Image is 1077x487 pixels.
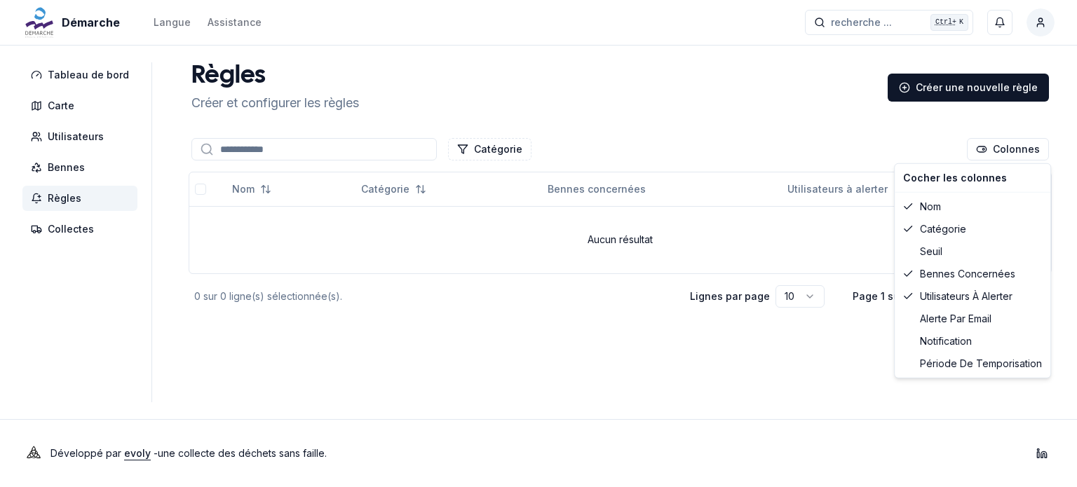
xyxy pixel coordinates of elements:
div: Notification [897,330,1048,352]
div: Catégorie [897,218,1048,240]
div: Nom [897,196,1048,218]
div: Alerte par email [897,308,1048,330]
div: Seuil [897,240,1048,263]
div: Bennes concernées [897,263,1048,285]
div: Cocher les colonnes [897,167,1048,189]
div: Cocher les colonnes [894,163,1051,378]
div: Utilisateurs à alerter [897,285,1048,308]
div: Période de temporisation [897,352,1048,375]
